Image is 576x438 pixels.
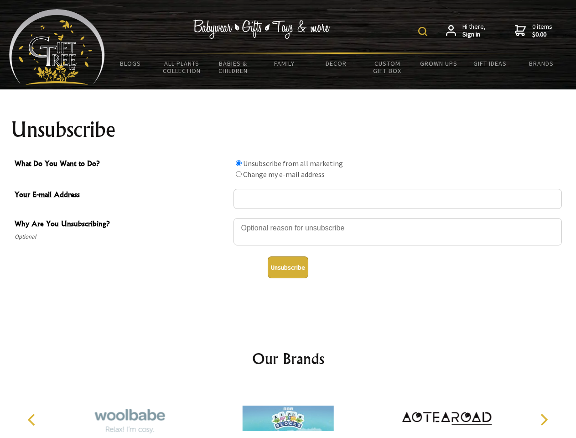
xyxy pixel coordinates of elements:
[23,410,43,430] button: Previous
[446,23,486,39] a: Hi there,Sign in
[15,231,229,242] span: Optional
[105,54,156,73] a: BLOGS
[515,23,552,39] a: 0 items$0.00
[15,218,229,231] span: Why Are You Unsubscribing?
[462,31,486,39] strong: Sign in
[236,171,242,177] input: What Do You Want to Do?
[268,256,308,278] button: Unsubscribe
[243,159,343,168] label: Unsubscribe from all marketing
[534,410,554,430] button: Next
[516,54,567,73] a: Brands
[310,54,362,73] a: Decor
[532,22,552,39] span: 0 items
[259,54,311,73] a: Family
[464,54,516,73] a: Gift Ideas
[156,54,208,80] a: All Plants Collection
[15,158,229,171] span: What Do You Want to Do?
[418,27,427,36] img: product search
[15,189,229,202] span: Your E-mail Address
[236,160,242,166] input: What Do You Want to Do?
[532,31,552,39] strong: $0.00
[413,54,464,73] a: Grown Ups
[208,54,259,80] a: Babies & Children
[18,348,558,370] h2: Our Brands
[11,119,566,141] h1: Unsubscribe
[234,189,562,209] input: Your E-mail Address
[234,218,562,245] textarea: Why Are You Unsubscribing?
[462,23,486,39] span: Hi there,
[193,20,330,39] img: Babywear - Gifts - Toys & more
[362,54,413,80] a: Custom Gift Box
[243,170,325,179] label: Change my e-mail address
[9,9,105,85] img: Babyware - Gifts - Toys and more...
